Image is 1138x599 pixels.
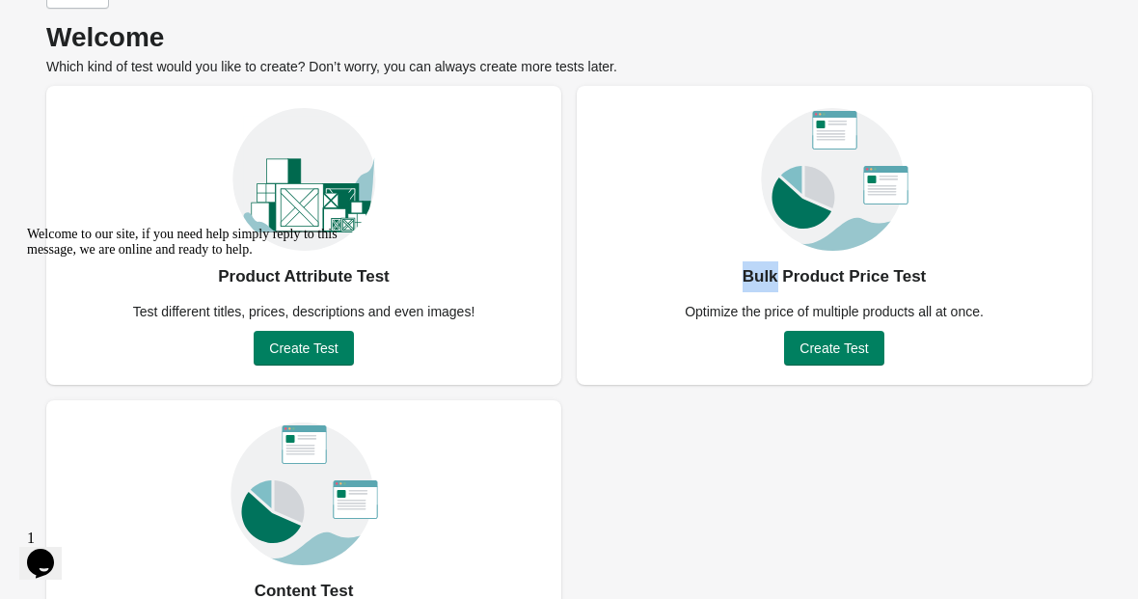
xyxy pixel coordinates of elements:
[799,340,868,356] span: Create Test
[46,28,1092,76] div: Which kind of test would you like to create? Don’t worry, you can always create more tests later.
[743,261,927,292] div: Bulk Product Price Test
[8,8,355,39] div: Welcome to our site, if you need help simply reply to this message, we are online and ready to help.
[19,522,81,580] iframe: chat widget
[784,331,883,366] button: Create Test
[218,261,390,292] div: Product Attribute Test
[8,8,318,38] span: Welcome to our site, if you need help simply reply to this message, we are online and ready to help.
[19,219,366,512] iframe: chat widget
[673,302,995,321] div: Optimize the price of multiple products all at once.
[46,28,1092,47] p: Welcome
